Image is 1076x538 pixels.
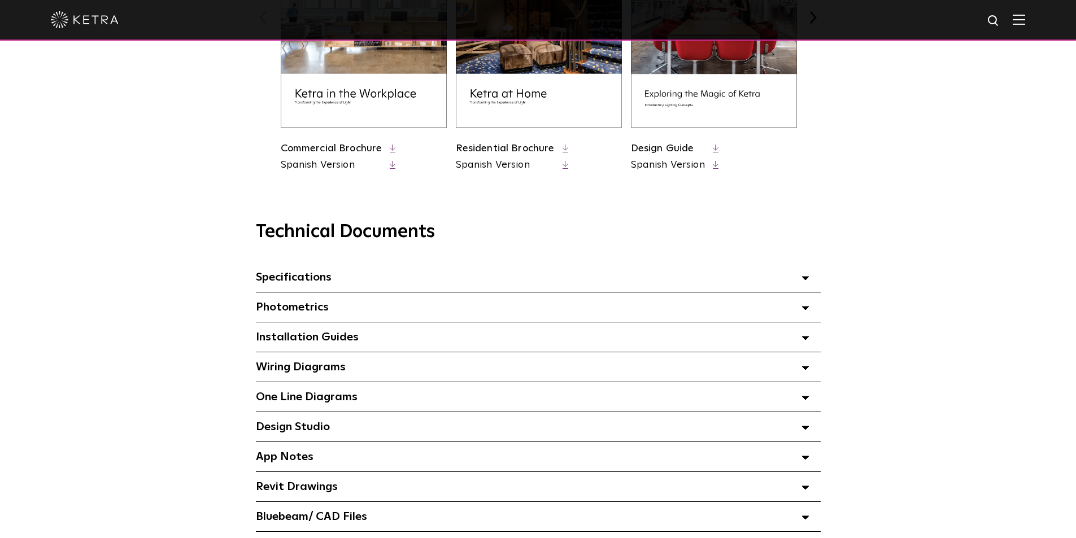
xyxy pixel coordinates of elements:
span: Wiring Diagrams [256,361,346,373]
a: Spanish Version [631,158,705,172]
a: Spanish Version [281,158,382,172]
a: Spanish Version [456,158,555,172]
span: Photometrics [256,301,329,313]
a: Residential Brochure [456,143,555,154]
span: Revit Drawings [256,481,338,492]
span: Installation Guides [256,331,359,343]
span: Design Studio [256,421,330,432]
img: search icon [987,14,1001,28]
a: Design Guide [631,143,694,154]
span: Specifications [256,272,332,283]
h3: Technical Documents [256,221,821,243]
span: Bluebeam/ CAD Files [256,511,367,522]
img: ketra-logo-2019-white [51,11,119,28]
span: App Notes [256,451,313,462]
span: One Line Diagrams [256,391,358,403]
img: Hamburger%20Nav.svg [1013,14,1025,25]
a: Commercial Brochure [281,143,382,154]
